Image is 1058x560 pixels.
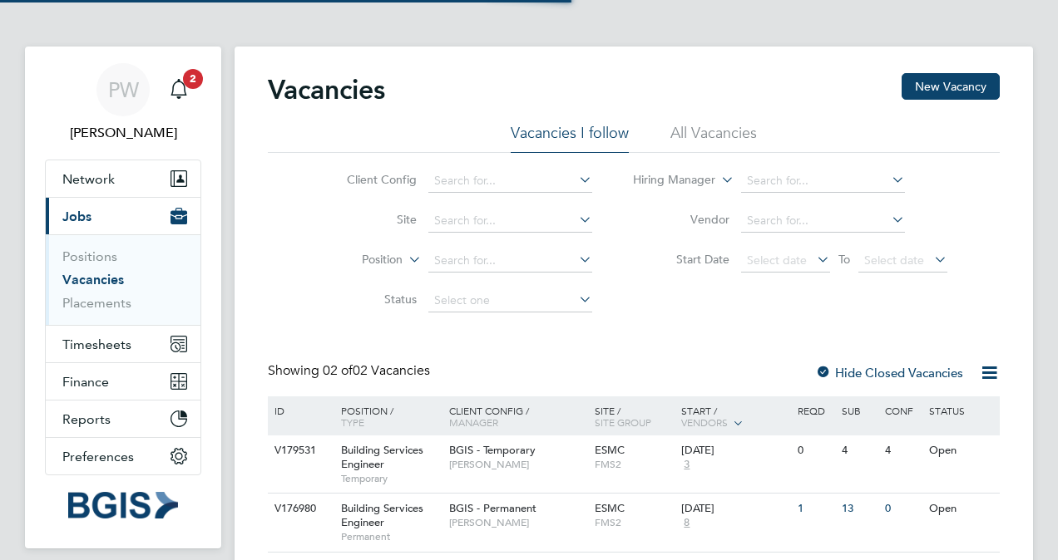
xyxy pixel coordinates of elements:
span: Temporary [341,472,441,485]
span: Type [341,415,364,429]
span: FMS2 [595,458,674,471]
span: 3 [681,458,692,472]
label: Position [307,252,403,268]
button: Preferences [46,438,200,474]
span: Vendors [681,415,728,429]
a: Placements [62,295,131,311]
div: Reqd [793,396,837,425]
span: ESMC [595,501,625,515]
a: Vacancies [62,272,124,287]
label: Vendor [634,212,729,227]
div: Start / [677,396,793,438]
div: V179531 [270,435,329,466]
div: [DATE] [681,444,789,458]
div: Site / [591,396,678,436]
span: PW [108,79,139,101]
a: PW[PERSON_NAME] [45,63,201,143]
div: Conf [881,396,924,425]
div: Sub [838,396,881,425]
div: Open [925,435,997,466]
h2: Vacancies [268,73,385,106]
div: 4 [881,435,924,466]
li: Vacancies I follow [511,123,629,153]
img: bgis-logo-retina.png [68,492,178,518]
button: Reports [46,400,200,437]
a: Positions [62,248,117,264]
div: Status [925,396,997,425]
label: Status [321,292,417,307]
input: Search for... [741,209,905,233]
label: Hide Closed Vacancies [815,365,963,381]
div: 4 [838,435,881,466]
div: Position / [329,396,445,436]
span: Permanent [341,530,441,543]
span: 02 Vacancies [323,362,430,379]
div: Client Config / [445,396,591,436]
span: Select date [864,253,924,268]
button: New Vacancy [902,73,1000,100]
span: [PERSON_NAME] [449,458,586,471]
input: Select one [428,289,592,312]
label: Start Date [634,252,729,267]
input: Search for... [741,169,905,193]
a: Go to home page [45,492,201,518]
div: 0 [793,435,837,466]
span: Timesheets [62,336,131,352]
div: 1 [793,494,837,524]
button: Network [46,160,200,197]
input: Search for... [428,169,592,193]
span: BGIS - Temporary [449,443,536,457]
span: BGIS - Permanent [449,501,536,515]
span: 8 [681,516,692,530]
button: Jobs [46,198,200,234]
span: Building Services Engineer [341,443,423,471]
input: Search for... [428,249,592,273]
div: 0 [881,494,924,524]
div: ID [270,396,329,425]
span: Building Services Engineer [341,501,423,529]
div: Jobs [46,234,200,325]
span: Manager [449,415,498,429]
label: Hiring Manager [620,172,715,189]
label: Client Config [321,172,417,187]
span: Jobs [62,209,91,224]
div: Open [925,494,997,524]
span: ESMC [595,443,625,457]
label: Site [321,212,417,227]
div: Showing [268,362,433,380]
span: FMS2 [595,516,674,529]
input: Search for... [428,209,592,233]
span: 2 [183,69,203,89]
div: V176980 [270,494,329,524]
span: Reports [62,411,111,427]
span: 02 of [323,362,353,379]
span: Paul Woods [45,123,201,143]
li: All Vacancies [670,123,757,153]
nav: Main navigation [25,47,221,548]
span: Finance [62,374,109,390]
span: Network [62,171,115,187]
span: Preferences [62,449,134,464]
button: Timesheets [46,326,200,362]
span: [PERSON_NAME] [449,516,586,529]
button: Finance [46,363,200,400]
a: 2 [162,63,195,116]
span: Select date [747,253,807,268]
div: [DATE] [681,502,789,516]
span: Site Group [595,415,651,429]
span: To [833,248,855,270]
div: 13 [838,494,881,524]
